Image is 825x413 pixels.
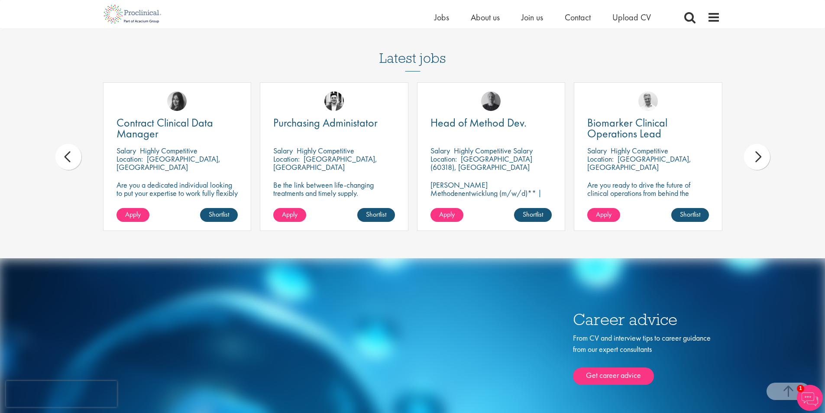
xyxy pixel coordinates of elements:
[430,115,527,130] span: Head of Method Dev.
[167,91,187,111] img: Heidi Hennigan
[587,208,620,222] a: Apply
[125,210,141,219] span: Apply
[116,117,238,139] a: Contract Clinical Data Manager
[744,144,770,170] div: next
[797,385,823,411] img: Chatbot
[587,181,709,222] p: Are you ready to drive the future of clinical operations from behind the scenes? Looking to be in...
[454,146,533,156] p: Highly Competitive Salary
[521,12,543,23] a: Join us
[430,117,552,128] a: Head of Method Dev.
[671,208,709,222] a: Shortlist
[324,91,344,111] img: Edward Little
[430,208,463,222] a: Apply
[430,181,552,222] p: [PERSON_NAME] Methodenentwicklung (m/w/d)** | Dauerhaft | Biowissenschaften | [GEOGRAPHIC_DATA] (...
[596,210,611,219] span: Apply
[439,210,455,219] span: Apply
[612,12,651,23] a: Upload CV
[587,154,614,164] span: Location:
[587,146,607,156] span: Salary
[273,117,395,128] a: Purchasing Administator
[481,91,501,111] img: Felix Zimmer
[273,154,377,172] p: [GEOGRAPHIC_DATA], [GEOGRAPHIC_DATA]
[200,208,238,222] a: Shortlist
[430,154,532,172] p: [GEOGRAPHIC_DATA] (60318), [GEOGRAPHIC_DATA]
[55,144,81,170] div: prev
[116,146,136,156] span: Salary
[273,146,293,156] span: Salary
[611,146,668,156] p: Highly Competitive
[273,208,306,222] a: Apply
[587,115,667,141] span: Biomarker Clinical Operations Lead
[434,12,449,23] a: Jobs
[587,154,691,172] p: [GEOGRAPHIC_DATA], [GEOGRAPHIC_DATA]
[116,181,238,205] p: Are you a dedicated individual looking to put your expertise to work fully flexibly in a remote p...
[430,146,450,156] span: Salary
[430,154,457,164] span: Location:
[471,12,500,23] a: About us
[297,146,354,156] p: Highly Competitive
[573,332,720,385] div: From CV and interview tips to career guidance from our expert consultants
[273,181,395,197] p: Be the link between life-changing treatments and timely supply.
[514,208,552,222] a: Shortlist
[6,381,117,407] iframe: reCAPTCHA
[116,115,213,141] span: Contract Clinical Data Manager
[116,154,220,172] p: [GEOGRAPHIC_DATA], [GEOGRAPHIC_DATA]
[573,367,654,385] a: Get career advice
[116,154,143,164] span: Location:
[587,117,709,139] a: Biomarker Clinical Operations Lead
[273,154,300,164] span: Location:
[140,146,197,156] p: Highly Competitive
[116,208,149,222] a: Apply
[638,91,658,111] img: Joshua Bye
[273,115,378,130] span: Purchasing Administator
[379,29,446,72] h3: Latest jobs
[797,385,804,392] span: 1
[282,210,298,219] span: Apply
[565,12,591,23] a: Contact
[573,311,720,328] h3: Career advice
[357,208,395,222] a: Shortlist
